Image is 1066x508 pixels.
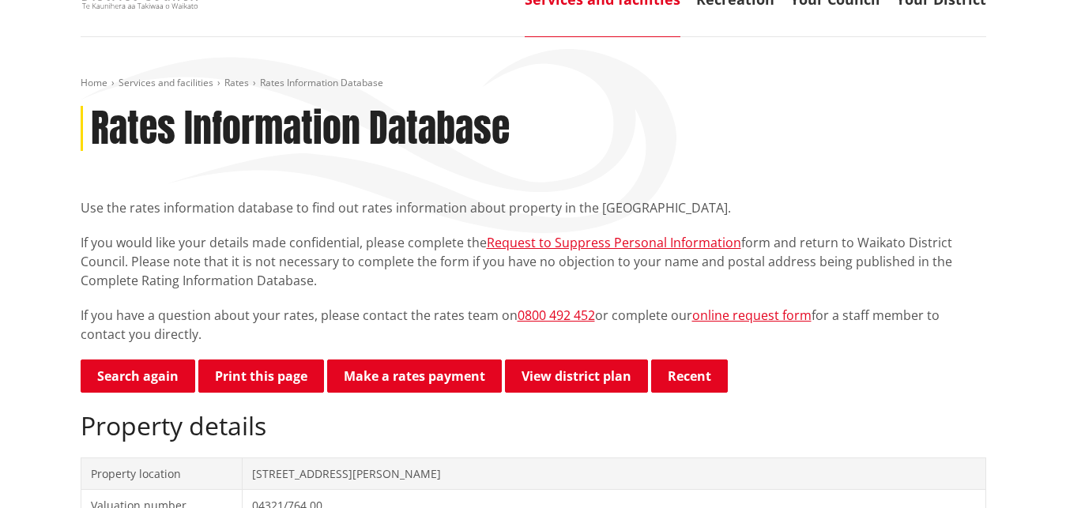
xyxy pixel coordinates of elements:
[243,457,985,490] td: [STREET_ADDRESS][PERSON_NAME]
[81,359,195,393] a: Search again
[81,306,986,344] p: If you have a question about your rates, please contact the rates team on or complete our for a s...
[260,76,383,89] span: Rates Information Database
[81,198,986,217] p: Use the rates information database to find out rates information about property in the [GEOGRAPHI...
[119,76,213,89] a: Services and facilities
[487,234,741,251] a: Request to Suppress Personal Information
[692,307,812,324] a: online request form
[993,442,1050,499] iframe: Messenger Launcher
[224,76,249,89] a: Rates
[518,307,595,324] a: 0800 492 452
[651,359,728,393] button: Recent
[81,76,107,89] a: Home
[81,457,243,490] td: Property location
[505,359,648,393] a: View district plan
[81,411,986,441] h2: Property details
[81,77,986,90] nav: breadcrumb
[91,106,510,152] h1: Rates Information Database
[81,233,986,290] p: If you would like your details made confidential, please complete the form and return to Waikato ...
[327,359,502,393] a: Make a rates payment
[198,359,324,393] button: Print this page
